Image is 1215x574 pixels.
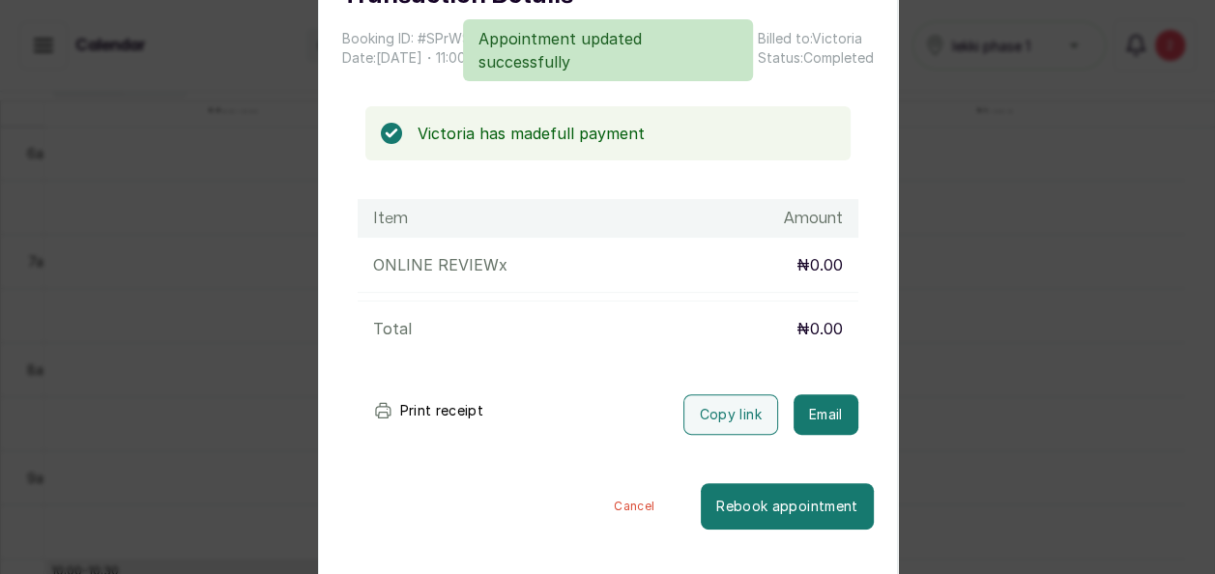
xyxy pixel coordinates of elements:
[358,391,500,430] button: Print receipt
[701,483,873,530] button: Rebook appointment
[794,394,858,435] button: Email
[796,317,843,340] p: ₦0.00
[683,394,778,435] button: Copy link
[784,207,843,230] h1: Amount
[373,207,408,230] h1: Item
[567,483,701,530] button: Cancel
[373,317,412,340] p: Total
[478,27,738,73] p: Appointment updated successfully
[418,122,835,145] p: Victoria has made full payment
[373,253,507,276] p: ONLINE REVIEW x
[796,253,843,276] p: ₦0.00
